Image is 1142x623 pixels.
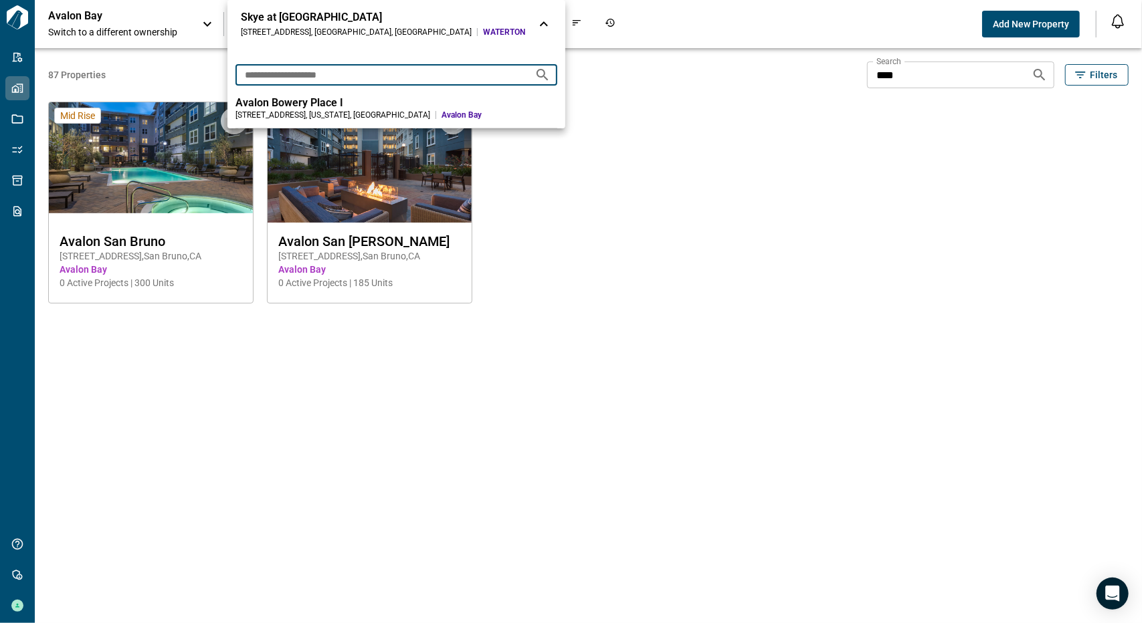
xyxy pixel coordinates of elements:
div: Skye at [GEOGRAPHIC_DATA] [241,11,525,24]
span: WATERTON [483,27,525,37]
div: Avalon Bowery Place I [235,96,557,110]
div: Open Intercom Messenger [1097,578,1129,610]
span: Avalon Bay [442,110,557,120]
div: [STREET_ADDRESS] , [GEOGRAPHIC_DATA] , [GEOGRAPHIC_DATA] [241,27,472,37]
div: [STREET_ADDRESS] , [US_STATE] , [GEOGRAPHIC_DATA] [235,110,430,120]
button: Search projects [529,61,556,88]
